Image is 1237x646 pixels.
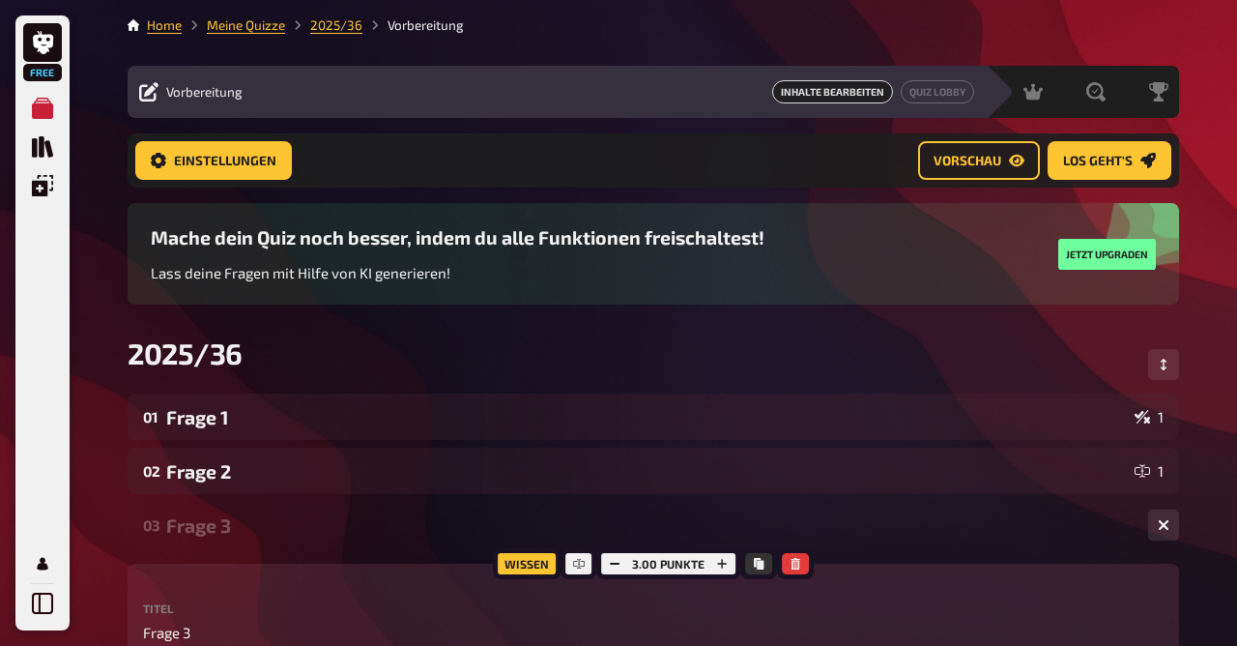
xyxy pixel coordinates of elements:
[143,408,158,426] div: 01
[143,462,158,480] div: 02
[166,460,1127,483] div: Frage 2
[362,15,464,35] li: Vorbereitung
[174,155,276,168] span: Einstellungen
[901,80,974,103] a: Quiz Lobby
[745,553,772,574] button: Kopieren
[151,264,450,281] span: Lass deine Fragen mit Hilfe von KI generieren!
[143,516,158,534] div: 03
[285,15,362,35] li: 2025/36
[1135,463,1164,479] div: 1
[182,15,285,35] li: Meine Quizze
[207,17,285,33] a: Meine Quizze
[166,514,1133,537] div: Frage 3
[25,67,60,78] span: Free
[772,80,893,103] span: Inhalte Bearbeiten
[1058,239,1156,270] button: Jetzt upgraden
[1135,409,1164,425] div: 1
[128,336,243,370] span: 2025/36
[166,84,243,100] span: Vorbereitung
[1063,155,1133,168] span: Los geht's
[1048,141,1171,180] a: Los geht's
[135,141,292,180] a: Einstellungen
[310,17,362,33] a: 2025/36
[596,548,740,579] div: 3.00 Punkte
[23,128,62,166] a: Quiz Sammlung
[151,226,764,249] h3: Mache dein Quiz noch besser, indem du alle Funktionen freischaltest!
[934,155,1001,168] span: Vorschau
[493,548,561,579] div: Wissen
[918,141,1040,180] a: Vorschau
[147,15,182,35] li: Home
[1148,349,1179,380] button: Reihenfolge anpassen
[147,17,182,33] a: Home
[166,406,1127,428] div: Frage 1
[143,602,1164,614] label: Titel
[143,622,190,644] span: Frage 3
[23,544,62,583] a: Mein Konto
[23,89,62,128] a: Meine Quizze
[23,166,62,205] a: Einblendungen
